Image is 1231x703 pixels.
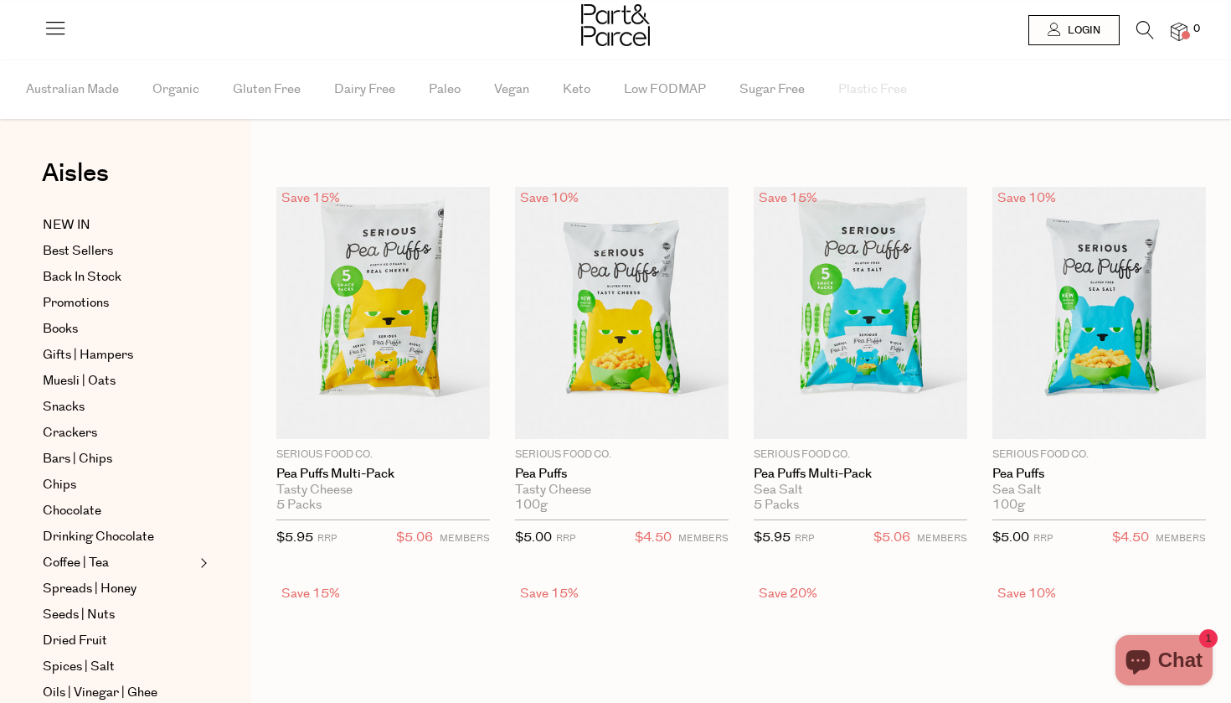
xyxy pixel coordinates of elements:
[992,582,1061,605] div: Save 10%
[515,187,584,209] div: Save 10%
[992,447,1206,463] p: Serious Food Co.
[43,319,78,339] span: Books
[26,60,119,119] span: Australian Made
[233,60,301,119] span: Gluten Free
[754,187,967,439] img: Pea Puffs Multi-Pack
[1064,23,1100,38] span: Login
[43,579,195,599] a: Spreads | Honey
[624,60,706,119] span: Low FODMAP
[43,553,109,573] span: Coffee | Tea
[515,483,729,498] div: Tasty Cheese
[43,501,101,521] span: Chocolate
[43,657,195,677] a: Spices | Salt
[515,467,729,482] a: Pea Puffs
[873,527,910,549] span: $5.06
[992,187,1206,439] img: Pea Puffs
[276,447,490,463] p: Serious Food Co.
[754,467,967,482] a: Pea Puffs Multi-Pack
[838,60,907,119] span: Plastic Free
[42,161,109,203] a: Aisles
[43,657,115,677] span: Spices | Salt
[43,527,195,547] a: Drinking Chocolate
[754,529,791,546] span: $5.95
[563,60,590,119] span: Keto
[754,498,799,513] span: 5 Packs
[43,423,97,443] span: Crackers
[43,579,136,599] span: Spreads | Honey
[43,423,195,443] a: Crackers
[917,532,967,545] small: MEMBERS
[754,187,822,209] div: Save 15%
[43,605,195,625] a: Seeds | Nuts
[43,553,195,573] a: Coffee | Tea
[43,371,195,391] a: Muesli | Oats
[276,187,345,209] div: Save 15%
[992,187,1061,209] div: Save 10%
[43,683,157,703] span: Oils | Vinegar | Ghee
[754,582,822,605] div: Save 20%
[581,4,650,46] img: Part&Parcel
[992,467,1206,482] a: Pea Puffs
[429,60,461,119] span: Paleo
[1189,22,1204,37] span: 0
[334,60,395,119] span: Dairy Free
[556,532,575,545] small: RRP
[43,215,90,235] span: NEW IN
[739,60,805,119] span: Sugar Free
[43,527,154,547] span: Drinking Chocolate
[43,319,195,339] a: Books
[276,483,490,498] div: Tasty Cheese
[754,447,967,463] p: Serious Food Co.
[1171,23,1187,40] a: 0
[1110,635,1218,690] inbox-online-store-chat: Shopify online store chat
[43,241,195,261] a: Best Sellers
[276,498,322,513] span: 5 Packs
[43,605,115,625] span: Seeds | Nuts
[43,345,195,365] a: Gifts | Hampers
[1156,532,1206,545] small: MEMBERS
[440,532,490,545] small: MEMBERS
[43,397,195,417] a: Snacks
[1028,15,1120,45] a: Login
[43,475,195,495] a: Chips
[992,483,1206,498] div: Sea Salt
[515,498,548,513] span: 100g
[515,447,729,463] p: Serious Food Co.
[515,187,729,439] img: Pea Puffs
[635,527,672,549] span: $4.50
[196,553,208,573] button: Expand/Collapse Coffee | Tea
[43,215,195,235] a: NEW IN
[1033,532,1053,545] small: RRP
[992,529,1029,546] span: $5.00
[43,293,195,313] a: Promotions
[515,582,584,605] div: Save 15%
[43,371,116,391] span: Muesli | Oats
[754,483,967,498] div: Sea Salt
[992,498,1025,513] span: 100g
[43,501,195,521] a: Chocolate
[795,532,814,545] small: RRP
[515,529,552,546] span: $5.00
[43,267,195,287] a: Back In Stock
[494,60,529,119] span: Vegan
[43,293,109,313] span: Promotions
[43,449,112,469] span: Bars | Chips
[276,529,313,546] span: $5.95
[43,241,113,261] span: Best Sellers
[152,60,199,119] span: Organic
[317,532,337,545] small: RRP
[43,631,107,651] span: Dried Fruit
[43,345,133,365] span: Gifts | Hampers
[42,155,109,192] span: Aisles
[43,475,76,495] span: Chips
[43,683,195,703] a: Oils | Vinegar | Ghee
[43,631,195,651] a: Dried Fruit
[276,467,490,482] a: Pea Puffs Multi-Pack
[678,532,729,545] small: MEMBERS
[276,582,345,605] div: Save 15%
[1112,527,1149,549] span: $4.50
[43,449,195,469] a: Bars | Chips
[43,267,121,287] span: Back In Stock
[43,397,85,417] span: Snacks
[396,527,433,549] span: $5.06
